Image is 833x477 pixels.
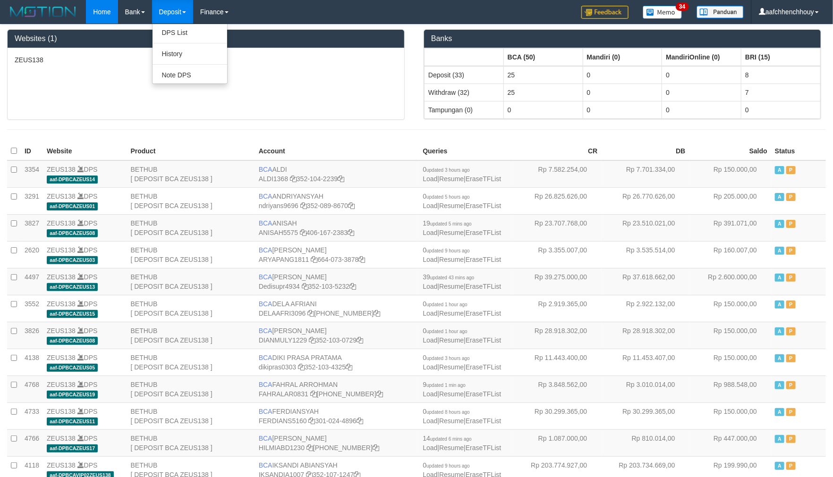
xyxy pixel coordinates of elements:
span: updated 6 mins ago [430,436,472,442]
a: Load [423,444,437,452]
span: Paused [786,354,796,362]
span: BCA [259,435,272,442]
span: Active [775,247,784,255]
img: panduan.png [697,6,744,18]
td: FAHRAL ARROHMAN [PHONE_NUMBER] [255,376,419,402]
td: BETHUB [ DEPOSIT BCA ZEUS138 ] [127,322,255,349]
td: DIKI PRASA PRATAMA 352-103-4325 [255,349,419,376]
span: BCA [259,166,272,173]
td: DPS [43,322,127,349]
th: Product [127,142,255,160]
span: Paused [786,301,796,309]
td: DPS [43,268,127,295]
td: FERDIANSYAH 301-024-4896 [255,402,419,429]
span: | | [423,408,501,425]
th: Account [255,142,419,160]
span: aaf-DPBCAZEUS08 [47,229,98,237]
span: | | [423,327,501,344]
span: Active [775,327,784,335]
a: EraseTFList [466,336,501,344]
a: Load [423,336,437,344]
a: ZEUS138 [47,354,76,361]
span: Paused [786,166,796,174]
a: ZEUS138 [47,408,76,415]
th: DB [601,142,689,160]
span: Paused [786,381,796,389]
a: ndriyans9696 [259,202,298,209]
span: updated 1 min ago [426,383,466,388]
td: Rp 11.453.407,00 [601,349,689,376]
td: Rp 3.848.562,00 [513,376,601,402]
span: Active [775,301,784,309]
a: DIANMULY1229 [259,336,307,344]
td: 0 [741,101,821,118]
td: 4497 [21,268,43,295]
a: Load [423,390,437,398]
span: 0 [423,354,470,361]
span: updated 3 hours ago [426,167,470,173]
td: Rp 205.000,00 [689,187,771,214]
td: Rp 23.707.768,00 [513,214,601,241]
span: aaf-DPBCAZEUS01 [47,202,98,210]
a: DPS List [153,26,227,39]
span: BCA [259,192,272,200]
a: ZEUS138 [47,192,76,200]
a: Resume [439,363,464,371]
a: EraseTFList [466,417,501,425]
td: Rp 160.007,00 [689,241,771,268]
span: BCA [259,381,272,388]
a: Copy 3521034325 to clipboard [346,363,352,371]
td: 0 [583,101,662,118]
a: Load [423,310,437,317]
a: Resume [439,444,464,452]
td: [PERSON_NAME] [PHONE_NUMBER] [255,429,419,456]
a: Resume [439,390,464,398]
td: Rp 391.071,00 [689,214,771,241]
span: Paused [786,462,796,470]
a: Copy 7495214257 to clipboard [373,444,379,452]
a: ZEUS138 [47,246,76,254]
a: Load [423,256,437,263]
a: EraseTFList [466,202,501,209]
a: Resume [439,336,464,344]
td: BETHUB [ DEPOSIT BCA ZEUS138 ] [127,429,255,456]
a: Resume [439,283,464,290]
a: ZEUS138 [47,166,76,173]
a: Resume [439,202,464,209]
span: BCA [259,300,272,308]
span: Paused [786,408,796,416]
td: Rp 30.299.365,00 [513,402,601,429]
a: ZEUS138 [47,435,76,442]
th: ID [21,142,43,160]
span: | | [423,381,501,398]
a: FERDIANS5160 [259,417,307,425]
span: aaf-DPBCAZEUS08 [47,337,98,345]
td: Rp 3.535.514,00 [601,241,689,268]
span: updated 3 hours ago [426,356,470,361]
a: ZEUS138 [47,327,76,335]
span: BCA [259,273,272,281]
td: BETHUB [ DEPOSIT BCA ZEUS138 ] [127,376,255,402]
span: | | [423,192,501,209]
td: 3826 [21,322,43,349]
span: Paused [786,435,796,443]
span: aaf-DPBCAZEUS05 [47,364,98,372]
span: aaf-DPBCAZEUS11 [47,418,98,426]
td: 0 [583,66,662,84]
td: Rp 150.000,00 [689,402,771,429]
a: Load [423,229,437,236]
span: Active [775,408,784,416]
a: Load [423,363,437,371]
span: | | [423,273,501,290]
a: Copy ANISAH5575 to clipboard [300,229,306,236]
span: BCA [259,219,272,227]
td: DPS [43,295,127,322]
td: 25 [503,84,583,101]
td: Rp 28.918.302,00 [601,322,689,349]
td: [PERSON_NAME] 664-073-3878 [255,241,419,268]
td: ANDRIYANSYAH 352-089-8670 [255,187,419,214]
td: Rp 150.000,00 [689,349,771,376]
span: updated 5 mins ago [430,221,472,226]
span: 0 [423,300,467,308]
td: Tampungan (0) [425,101,504,118]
